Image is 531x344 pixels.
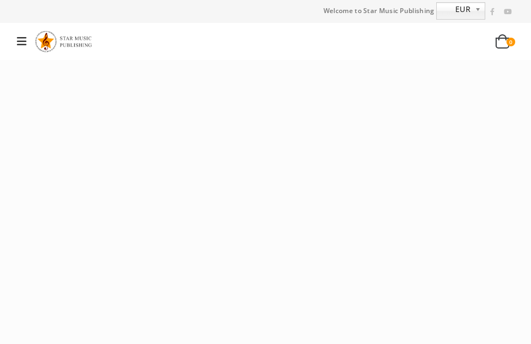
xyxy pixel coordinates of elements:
[506,38,515,46] span: 0
[485,5,499,19] a: Facebook
[35,28,96,55] img: Star Music Publishing
[501,5,515,19] a: Youtube
[324,3,435,19] span: Welcome to Star Music Publishing
[437,3,471,16] span: EUR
